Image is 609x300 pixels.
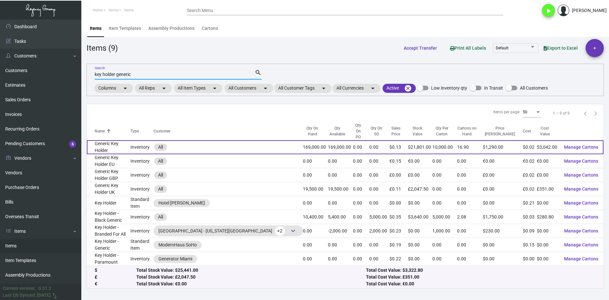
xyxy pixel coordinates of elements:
td: 0.00 [353,210,369,224]
td: €0.00 [408,154,432,168]
td: Inventory [130,182,154,196]
td: 0.00 [369,154,389,168]
div: Qty Per Carton [432,125,457,137]
span: Accept Transfer [404,45,437,51]
button: + [586,39,604,57]
td: 0.00 [432,238,457,252]
button: play_arrow [542,4,555,17]
td: $0.23 [389,224,408,238]
div: Last Qb Synced: [DATE] [3,292,51,299]
td: 0.00 [432,252,457,266]
td: 0.00 [353,238,369,252]
td: $0.35 [389,210,408,224]
div: Total Stock Value: $25,441.00 [136,267,366,274]
td: Standard Item [130,196,154,210]
mat-chip: All Item Types [174,84,223,93]
td: $0.09 [523,224,537,238]
td: 0.00 [303,252,328,266]
td: Key Holder - Paramount [87,252,130,266]
mat-chip: Active [383,84,416,93]
div: Cost Value [537,125,559,137]
td: $0.00 [408,252,432,266]
td: $0.02 [523,140,537,154]
td: 0.00 [457,154,483,168]
td: Key Holder - Generic [87,238,130,252]
td: 0.00 [457,238,483,252]
div: £ [95,274,136,281]
div: $ [95,267,136,274]
td: 0.00 [432,182,457,196]
div: Item Templates [109,25,141,32]
div: Hotel [PERSON_NAME] [158,200,205,206]
td: 169,000.00 [303,140,328,154]
div: Total Stock Value: £2,047.50 [136,274,366,281]
td: 0.00 [328,154,353,168]
td: 0.00 [353,140,369,154]
mat-chip: Columns [94,84,133,93]
mat-icon: arrow_drop_down [262,84,269,92]
td: $0.03 [523,210,537,224]
mat-icon: arrow_drop_down [211,84,219,92]
td: 0.00 [328,168,353,182]
span: Manage Cartons [564,158,598,164]
div: Name [95,128,130,134]
td: €0.15 [389,154,408,168]
td: 2.08 [457,210,483,224]
td: £0.00 [483,182,523,196]
mat-icon: arrow_drop_down [121,84,129,92]
td: 0.00 [303,154,328,168]
td: Standard Item [130,238,154,252]
td: $0.00 [523,252,537,266]
td: 0.00 [303,238,328,252]
td: 0.00 [457,168,483,182]
button: Manage Cartons [559,239,603,251]
div: [PERSON_NAME] [572,7,607,14]
div: Items [90,25,101,32]
td: 0.00 [353,196,369,210]
td: 10,000.00 [432,140,457,154]
div: Qty On PO [353,122,369,140]
td: $0.00 [483,238,523,252]
div: Cost [523,128,531,134]
td: 0.00 [432,154,457,168]
div: [GEOGRAPHIC_DATA] - [US_STATE][GEOGRAPHIC_DATA] [158,226,298,236]
button: Manage Cartons [559,169,603,181]
td: $1,750.00 [483,210,523,224]
button: Manage Cartons [559,211,603,223]
button: Manage Cartons [559,197,603,209]
span: 50 [523,110,527,114]
span: keyboard_arrow_down [289,227,297,235]
td: $0.13 [389,140,408,154]
span: Manage Cartons [564,242,598,247]
td: 0.00 [457,224,483,238]
td: 0.00 [353,168,369,182]
mat-icon: arrow_drop_down [320,84,328,92]
div: Cartons on Hand [457,125,477,137]
td: $3,640.00 [408,210,432,224]
div: Price [PERSON_NAME] [483,125,517,137]
td: Generic Key Holder EU [87,154,130,168]
button: Manage Cartons [559,225,603,237]
mat-chip: All Customers [224,84,273,93]
td: 0.00 [353,154,369,168]
td: 0.00 [369,238,389,252]
div: Total Cost Value: €0.00 [366,281,596,287]
button: Manage Cartons [559,183,603,195]
div: € [95,281,136,287]
div: Cost [523,128,537,134]
div: Qty Available [328,125,347,137]
mat-icon: arrow_drop_down [160,84,168,92]
td: 0.00 [353,252,369,266]
span: Low inventory qty [431,84,467,92]
span: Manage Cartons [564,172,598,178]
i: play_arrow [545,7,552,15]
td: $0.15 [523,238,537,252]
td: 0.00 [303,168,328,182]
div: Total Stock Value: €0.00 [136,281,366,287]
td: £0.11 [389,182,408,196]
td: $0.00 [483,196,523,210]
td: £351.00 [537,182,559,196]
td: Generic Key Holder GBP [87,168,130,182]
button: Next page [590,108,601,119]
td: 0.00 [303,224,328,238]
